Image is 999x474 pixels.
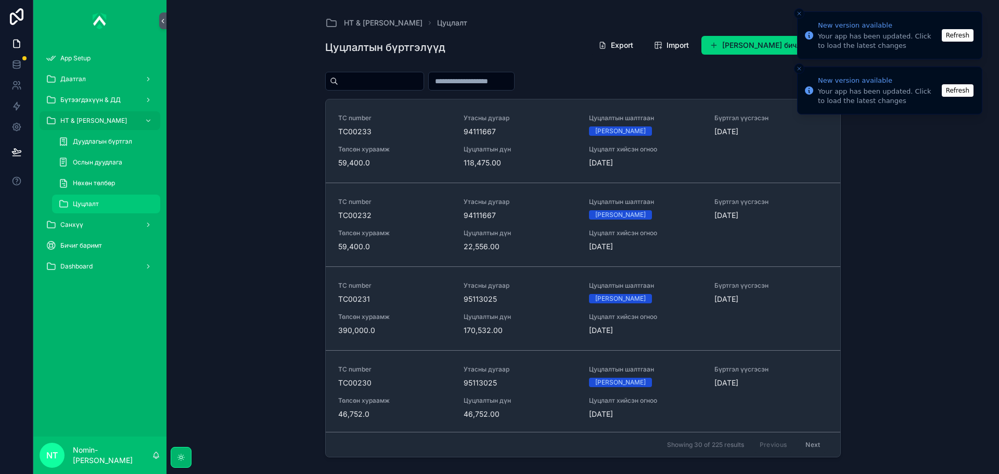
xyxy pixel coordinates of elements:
[338,325,451,336] span: 390,000.0
[338,396,451,405] span: Төлсөн хураамж
[33,42,166,289] div: scrollable content
[344,18,422,28] span: НТ & [PERSON_NAME]
[464,241,577,252] span: 22,556.00
[326,266,840,350] a: TC numberTC00231Утасны дугаар95113025Цуцлалтын шалтгаан[PERSON_NAME]Бүртгэл үүсгэсэн[DATE]Төлсөн ...
[595,210,646,220] div: [PERSON_NAME]
[325,17,422,29] a: НТ & [PERSON_NAME]
[464,378,577,388] span: 95113025
[714,365,827,374] span: Бүртгэл үүсгэсэн
[818,75,939,86] div: New version available
[338,294,451,304] span: TC00231
[595,294,646,303] div: [PERSON_NAME]
[338,281,451,290] span: TC number
[589,198,702,206] span: Цуцлалтын шалтгаан
[464,365,577,374] span: Утасны дугаар
[464,198,577,206] span: Утасны дугаар
[40,257,160,276] a: Dashboard
[40,70,160,88] a: Даатгал
[464,126,577,137] span: 94111667
[338,158,451,168] span: 59,400.0
[40,236,160,255] a: Бичиг баримт
[40,111,160,130] a: НТ & [PERSON_NAME]
[326,350,840,434] a: TC numberTC00230Утасны дугаар95113025Цуцлалтын шалтгаан[PERSON_NAME]Бүртгэл үүсгэсэн[DATE]Төлсөн ...
[338,229,451,237] span: Төлсөн хураамж
[589,365,702,374] span: Цуцлалтын шалтгаан
[52,195,160,213] a: Цуцлалт
[464,229,577,237] span: Цуцлалтын дүн
[73,158,122,166] span: Ослын дуудлага
[60,241,102,250] span: Бичиг баримт
[40,91,160,109] a: Бүтээгдэхүүн & ДД
[714,114,827,122] span: Бүртгэл үүсгэсэн
[714,126,827,137] span: [DATE]
[60,221,83,229] span: Санхүү
[338,126,451,137] span: TC00233
[589,229,702,237] span: Цуцлалт хийсэн огноо
[595,378,646,387] div: [PERSON_NAME]
[60,96,121,104] span: Бүтээгдэхүүн & ДД
[590,36,642,55] button: Export
[338,241,451,252] span: 59,400.0
[942,29,974,42] button: Refresh
[794,63,804,74] button: Close toast
[326,99,840,183] a: TC numberTC00233Утасны дугаар94111667Цуцлалтын шалтгаан[PERSON_NAME]Бүртгэл үүсгэсэн[DATE]Төлсөн ...
[40,215,160,234] a: Санхүү
[942,84,974,97] button: Refresh
[646,36,697,55] button: Import
[73,137,132,146] span: Дуудлагын бүртгэл
[589,241,702,252] span: [DATE]
[52,174,160,193] a: Нөхөн төлбөр
[464,409,577,419] span: 46,752.00
[40,49,160,68] a: App Setup
[338,378,451,388] span: TC00230
[464,210,577,221] span: 94111667
[52,153,160,172] a: Ослын дуудлага
[325,40,445,55] h1: Цуцлалтын бүртгэлүүд
[464,281,577,290] span: Утасны дугаар
[464,158,577,168] span: 118,475.00
[326,183,840,266] a: TC numberTC00232Утасны дугаар94111667Цуцлалтын шалтгаан[PERSON_NAME]Бүртгэл үүсгэсэн[DATE]Төлсөн ...
[464,313,577,321] span: Цуцлалтын дүн
[714,281,827,290] span: Бүртгэл үүсгэсэн
[595,126,646,136] div: [PERSON_NAME]
[818,86,939,105] div: Your app has been updated. Click to load the latest changes
[46,449,58,462] span: NT
[464,294,577,304] span: 95113025
[798,437,827,453] button: Next
[60,262,93,271] span: Dashboard
[73,445,152,466] p: Nomin-[PERSON_NAME]
[338,145,451,153] span: Төлсөн хураамж
[589,158,702,168] span: [DATE]
[818,32,939,50] div: Your app has been updated. Click to load the latest changes
[93,12,107,29] img: App logo
[338,409,451,419] span: 46,752.0
[338,198,451,206] span: TC number
[589,325,702,336] span: [DATE]
[338,365,451,374] span: TC number
[589,145,702,153] span: Цуцлалт хийсэн огноо
[73,179,115,187] span: Нөхөн төлбөр
[338,114,451,122] span: TC number
[818,20,939,31] div: New version available
[60,54,91,62] span: App Setup
[667,441,744,449] span: Showing 30 of 225 results
[794,8,804,19] button: Close toast
[714,378,827,388] span: [DATE]
[464,325,577,336] span: 170,532.00
[714,294,827,304] span: [DATE]
[714,198,827,206] span: Бүртгэл үүсгэсэн
[589,114,702,122] span: Цуцлалтын шалтгаан
[437,18,467,28] a: Цуцлалт
[589,396,702,405] span: Цуцлалт хийсэн огноо
[338,210,451,221] span: TC00232
[701,36,841,55] button: [PERSON_NAME] бичлэг нэмэх
[589,281,702,290] span: Цуцлалтын шалтгаан
[464,396,577,405] span: Цуцлалтын дүн
[464,114,577,122] span: Утасны дугаар
[714,210,827,221] span: [DATE]
[338,313,451,321] span: Төлсөн хураамж
[73,200,99,208] span: Цуцлалт
[464,145,577,153] span: Цуцлалтын дүн
[60,117,127,125] span: НТ & [PERSON_NAME]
